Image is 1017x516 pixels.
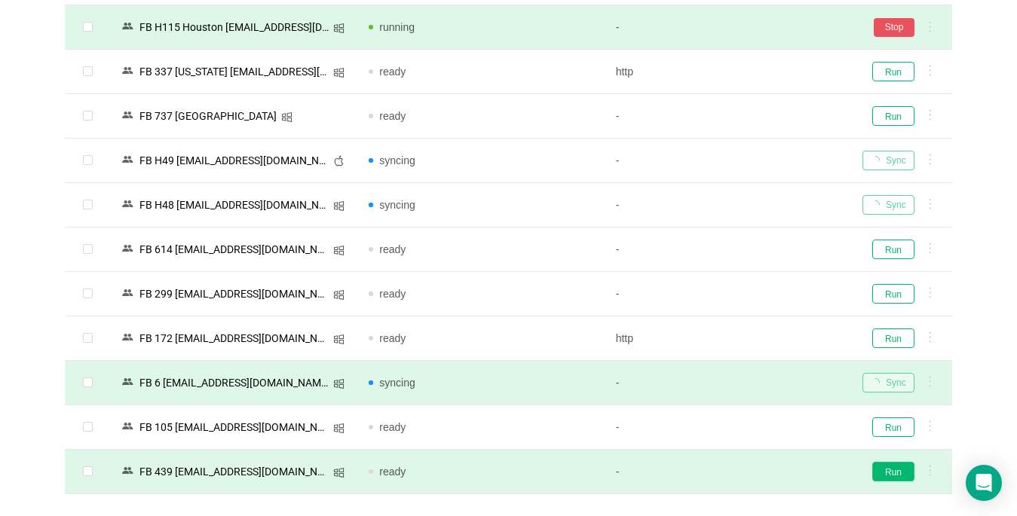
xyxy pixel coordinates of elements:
div: FB Н48 [EMAIL_ADDRESS][DOMAIN_NAME] [1] [135,195,333,215]
span: syncing [379,199,415,211]
div: FB 299 [EMAIL_ADDRESS][DOMAIN_NAME] [135,284,333,304]
td: http [604,50,850,94]
i: icon: windows [333,245,345,256]
i: icon: windows [281,111,293,123]
button: Run [872,284,914,304]
span: ready [379,288,406,300]
button: Run [872,62,914,81]
div: FB 337 [US_STATE] [EMAIL_ADDRESS][DOMAIN_NAME] [135,62,333,81]
span: ready [379,66,406,78]
div: FB 614 [EMAIL_ADDRESS][DOMAIN_NAME] [135,240,333,259]
button: Run [872,240,914,259]
div: FB 439 [EMAIL_ADDRESS][DOMAIN_NAME] [135,462,333,481]
td: - [604,139,850,183]
button: Stop [874,18,914,37]
button: Run [872,462,914,481]
span: ready [379,332,406,344]
td: - [604,361,850,405]
i: icon: windows [333,423,345,434]
button: Run [872,106,914,126]
span: ready [379,466,406,478]
i: icon: windows [333,67,345,78]
span: ready [379,421,406,433]
td: - [604,5,850,50]
span: syncing [379,154,415,166]
i: icon: windows [333,23,345,34]
div: FB 172 [EMAIL_ADDRESS][DOMAIN_NAME] [135,328,333,348]
i: icon: windows [333,289,345,301]
div: Open Intercom Messenger [966,465,1002,501]
button: Run [872,417,914,437]
div: FB Н49 [EMAIL_ADDRESS][DOMAIN_NAME] [135,151,333,170]
i: icon: windows [333,378,345,389]
button: Run [872,328,914,348]
td: - [604,405,850,450]
div: FB 6 [EMAIL_ADDRESS][DOMAIN_NAME] [135,373,333,392]
span: ready [379,243,406,255]
td: - [604,183,850,227]
span: syncing [379,377,415,389]
td: - [604,450,850,494]
div: FB 737 [GEOGRAPHIC_DATA] [135,106,281,126]
span: ready [379,110,406,122]
td: http [604,316,850,361]
td: - [604,227,850,272]
div: FB H115 Houston [EMAIL_ADDRESS][DOMAIN_NAME] [135,17,333,37]
i: icon: windows [333,467,345,478]
div: FB 105 [EMAIL_ADDRESS][DOMAIN_NAME] [135,417,333,437]
i: icon: apple [333,155,345,166]
span: running [379,21,415,33]
i: icon: windows [333,334,345,345]
td: - [604,272,850,316]
td: - [604,94,850,139]
i: icon: windows [333,200,345,212]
